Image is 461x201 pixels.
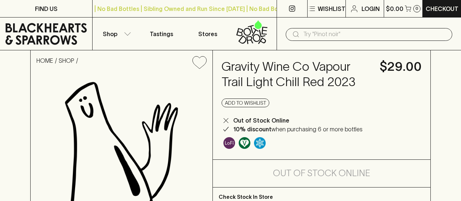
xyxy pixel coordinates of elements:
h4: Gravity Wine Co Vapour Trail Light Chill Red 2023 [222,59,371,90]
a: SHOP [59,57,74,64]
b: 10% discount [233,126,271,132]
img: Chilled Red [254,137,266,149]
h5: Out of Stock Online [273,167,370,179]
img: Vegan [239,137,250,149]
a: HOME [36,57,53,64]
a: Tastings [138,18,184,50]
input: Try "Pinot noir" [303,28,446,40]
p: $0.00 [386,4,403,13]
p: Stores [198,30,217,38]
img: Lo-Fi [223,137,235,149]
p: Wishlist [318,4,345,13]
h4: $29.00 [380,59,422,74]
p: 0 [415,7,418,11]
button: Add to wishlist [222,98,269,107]
a: Some may call it natural, others minimum intervention, either way, it’s hands off & maybe even a ... [222,135,237,151]
p: Out of Stock Online [233,116,289,125]
a: Wonderful as is, but a slight chill will enhance the aromatics and give it a beautiful crunch. [252,135,267,151]
p: when purchasing 6 or more bottles [233,125,363,134]
p: FIND US [35,4,58,13]
p: Checkout [426,4,458,13]
p: Shop [103,30,117,38]
button: Add to wishlist [190,53,210,72]
p: Login [362,4,380,13]
p: Tastings [150,30,173,38]
a: Stores [185,18,231,50]
button: Shop [93,18,138,50]
a: Made without the use of any animal products. [237,135,252,151]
